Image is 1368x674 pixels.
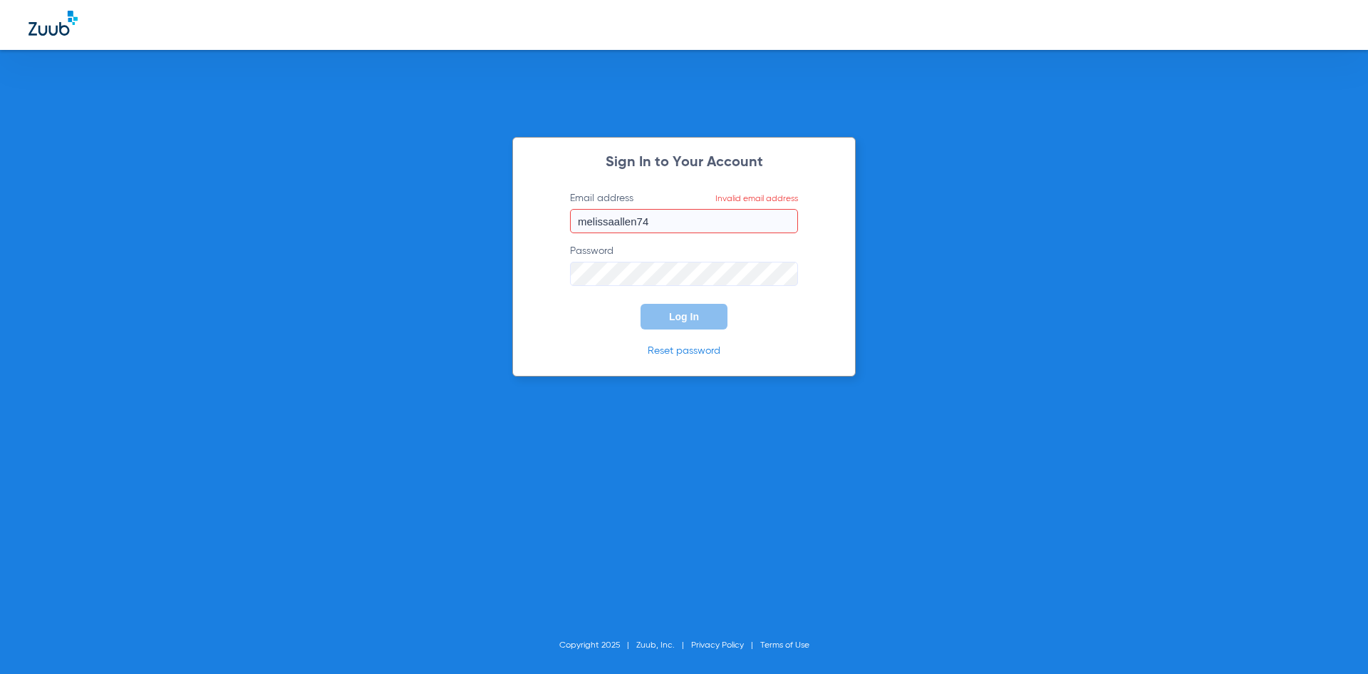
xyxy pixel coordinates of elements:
[549,155,819,170] h2: Sign In to Your Account
[715,195,798,203] span: Invalid email address
[559,638,636,653] li: Copyright 2025
[570,209,798,233] input: Email addressInvalid email address
[669,311,699,322] span: Log In
[691,641,744,650] a: Privacy Policy
[641,304,727,330] button: Log In
[760,641,809,650] a: Terms of Use
[648,346,720,356] a: Reset password
[570,244,798,286] label: Password
[570,191,798,233] label: Email address
[636,638,691,653] li: Zuub, Inc.
[28,11,78,36] img: Zuub Logo
[570,262,798,286] input: Password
